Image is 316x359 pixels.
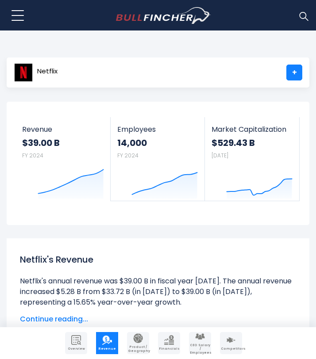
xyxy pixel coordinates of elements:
small: FY 2024 [117,152,139,159]
a: Company Financials [158,332,180,354]
span: Financials [159,347,179,351]
span: Continue reading... [20,314,296,325]
a: Employees 14,000 FY 2024 [111,117,205,201]
span: CEO Salary / Employees [190,344,210,355]
span: Employees [117,125,198,134]
a: Company Product/Geography [127,332,149,354]
img: bullfincher logo [116,7,211,24]
a: Go to homepage [116,7,211,24]
small: [DATE] [212,152,228,159]
a: Company Overview [65,332,87,354]
h1: Netflix's Revenue [20,253,296,266]
a: Revenue $39.00 B FY 2024 [15,117,111,201]
strong: $39.00 B [22,137,104,149]
a: Market Capitalization $529.43 B [DATE] [205,117,299,201]
span: Competitors [221,347,241,351]
span: Revenue [22,125,104,134]
a: Company Employees [189,332,211,354]
a: Company Revenue [96,332,118,354]
a: Company Competitors [220,332,242,354]
span: Netflix [37,68,58,75]
a: + [286,65,302,80]
span: Revenue [97,347,117,351]
img: NFLX logo [14,63,33,82]
span: Overview [66,347,86,351]
span: Product / Geography [128,345,148,353]
li: Netflix's annual revenue was $39.00 B in fiscal year [DATE]. The annual revenue increased $5.28 B... [20,276,296,308]
strong: $529.43 B [212,137,293,149]
strong: 14,000 [117,137,198,149]
small: FY 2024 [22,152,43,159]
a: Netflix [14,65,58,80]
span: Market Capitalization [212,125,293,134]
